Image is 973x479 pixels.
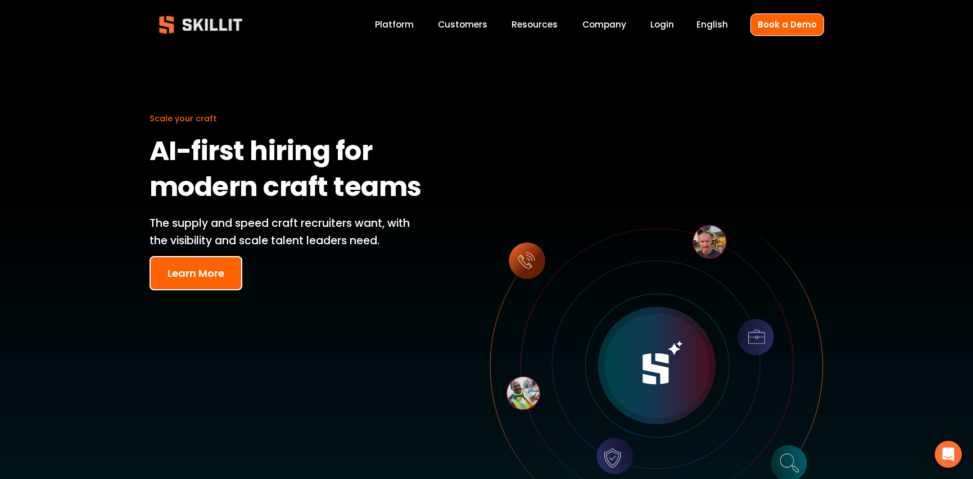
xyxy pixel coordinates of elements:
[696,17,728,33] div: language picker
[150,256,242,290] button: Learn More
[150,113,217,124] span: Scale your craft
[150,130,422,212] strong: AI-first hiring for modern craft teams
[512,17,558,33] a: folder dropdown
[935,441,962,468] div: Open Intercom Messenger
[750,13,824,35] a: Book a Demo
[696,18,728,31] span: English
[150,8,252,42] img: Skillit
[375,17,414,33] a: Platform
[150,215,427,249] p: The supply and speed craft recruiters want, with the visibility and scale talent leaders need.
[650,17,674,33] a: Login
[512,18,558,31] span: Resources
[438,17,487,33] a: Customers
[582,17,626,33] a: Company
